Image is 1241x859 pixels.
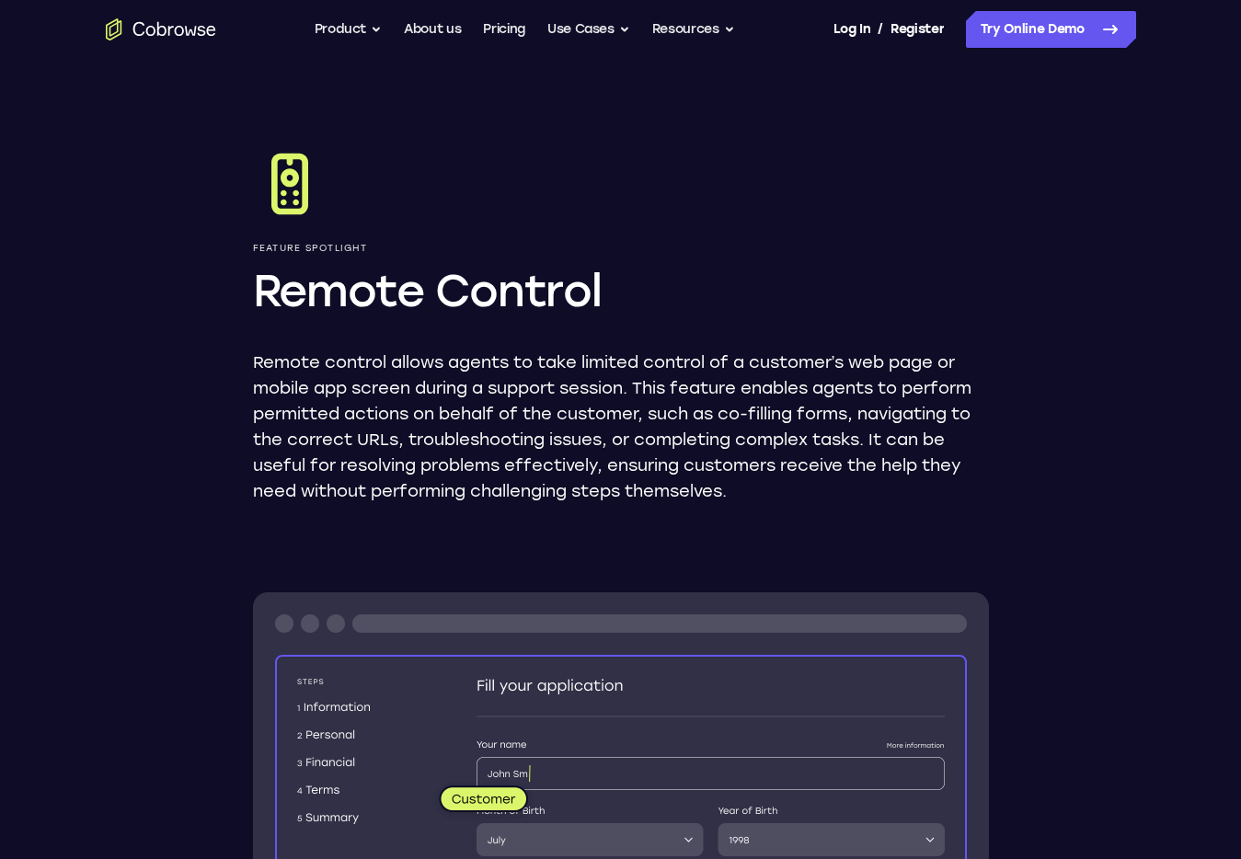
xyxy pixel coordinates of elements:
[253,243,989,254] p: Feature Spotlight
[483,11,525,48] a: Pricing
[878,18,883,40] span: /
[106,18,216,40] a: Go to the home page
[833,11,870,48] a: Log In
[652,11,735,48] button: Resources
[966,11,1136,48] a: Try Online Demo
[253,147,327,221] img: Remote Control
[253,349,989,504] p: Remote control allows agents to take limited control of a customer’s web page or mobile app scree...
[891,11,944,48] a: Register
[253,261,989,320] h1: Remote Control
[404,11,461,48] a: About us
[547,11,630,48] button: Use Cases
[315,11,383,48] button: Product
